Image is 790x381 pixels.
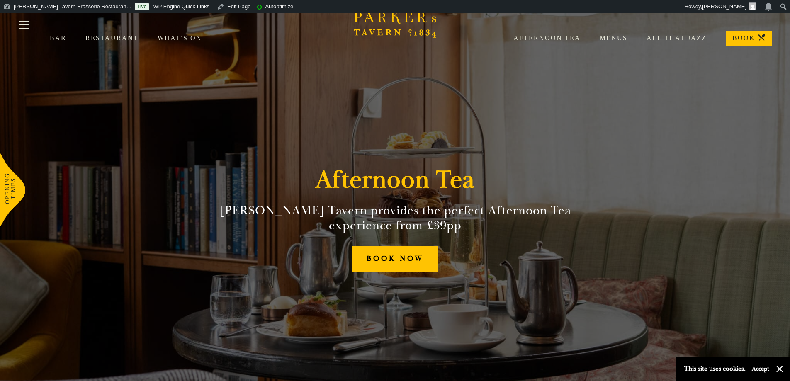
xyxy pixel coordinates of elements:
[206,203,584,233] h2: [PERSON_NAME] Tavern provides the perfect Afternoon Tea experience from £39pp
[6,9,41,44] button: Toggle navigation
[684,363,746,375] p: This site uses cookies.
[352,246,438,272] a: BOOK NOW
[702,3,746,10] span: [PERSON_NAME]
[135,3,149,10] a: Live
[301,2,347,12] img: Views over 48 hours. Click for more Jetpack Stats.
[354,8,437,38] svg: Brasserie Restaurant Cambridge | Parker's Tavern Cambridge
[775,365,784,373] button: Close and accept
[316,165,475,195] h1: Afternoon Tea
[752,365,769,373] button: Accept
